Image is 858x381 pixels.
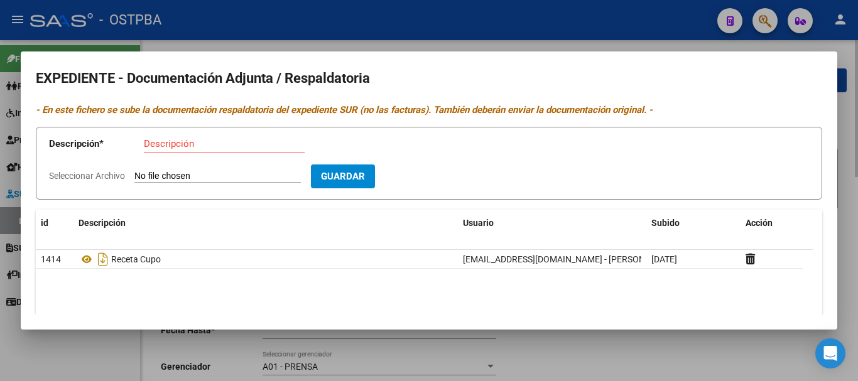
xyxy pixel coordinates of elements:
datatable-header-cell: id [36,210,73,237]
h2: EXPEDIENTE - Documentación Adjunta / Respaldatoria [36,67,822,90]
i: Descargar documento [95,249,111,269]
span: [DATE] [651,254,677,264]
span: 1414 [41,254,61,264]
span: Subido [651,218,680,228]
p: Descripción [49,137,144,151]
span: id [41,218,48,228]
span: Guardar [321,171,365,183]
span: Descripción [79,218,126,228]
span: Acción [746,218,773,228]
datatable-header-cell: Acción [741,210,803,237]
i: - En este fichero se sube la documentación respaldatoria del expediente SUR (no las facturas). Ta... [36,104,653,115]
span: Receta Cupo [111,254,161,264]
datatable-header-cell: Usuario [458,210,646,237]
div: Open Intercom Messenger [815,338,845,368]
span: Usuario [463,218,494,228]
button: Guardar [311,164,375,188]
datatable-header-cell: Subido [646,210,741,237]
span: Seleccionar Archivo [49,171,125,181]
span: [EMAIL_ADDRESS][DOMAIN_NAME] - [PERSON_NAME] [463,254,676,264]
datatable-header-cell: Descripción [73,210,458,237]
